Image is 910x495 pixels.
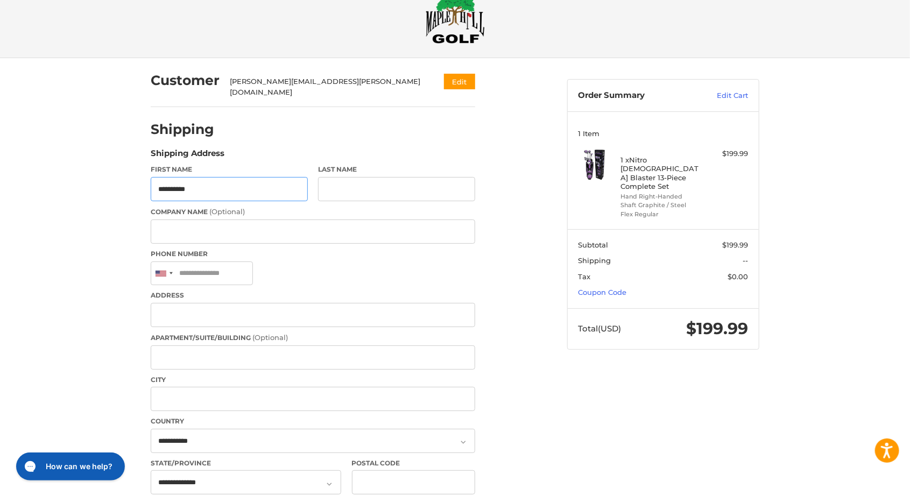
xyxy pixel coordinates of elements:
span: Total (USD) [579,323,622,334]
span: $0.00 [728,272,749,281]
button: Edit [444,74,475,89]
span: $199.99 [723,241,749,249]
label: City [151,375,475,385]
label: Phone Number [151,249,475,259]
iframe: Gorgias live chat messenger [11,449,128,484]
label: Last Name [318,165,475,174]
small: (Optional) [252,333,288,342]
span: Tax [579,272,591,281]
label: State/Province [151,458,341,468]
span: -- [743,256,749,265]
small: (Optional) [209,207,245,216]
label: Address [151,291,475,300]
h3: Order Summary [579,90,694,101]
label: Country [151,416,475,426]
h4: 1 x Nitro [DEMOGRAPHIC_DATA] Blaster 13-Piece Complete Set [621,155,703,190]
div: [PERSON_NAME][EMAIL_ADDRESS][PERSON_NAME][DOMAIN_NAME] [230,76,424,97]
span: Subtotal [579,241,609,249]
label: Apartment/Suite/Building [151,333,475,343]
span: Shipping [579,256,611,265]
h3: 1 Item [579,129,749,138]
legend: Shipping Address [151,147,224,165]
label: Postal Code [352,458,476,468]
h2: Shipping [151,121,214,138]
li: Hand Right-Handed [621,192,703,201]
label: Company Name [151,207,475,217]
a: Edit Cart [694,90,749,101]
span: $199.99 [687,319,749,338]
a: Coupon Code [579,288,627,296]
label: First Name [151,165,308,174]
li: Flex Regular [621,210,703,219]
li: Shaft Graphite / Steel [621,201,703,210]
h2: Customer [151,72,220,89]
div: $199.99 [706,148,749,159]
div: United States: +1 [151,262,176,285]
